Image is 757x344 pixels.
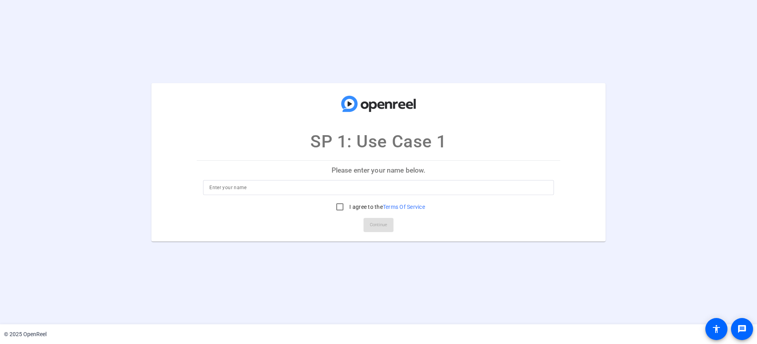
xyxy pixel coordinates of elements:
mat-icon: accessibility [712,324,721,334]
p: Please enter your name below. [197,161,560,180]
input: Enter your name [209,183,548,192]
mat-icon: message [737,324,747,334]
div: © 2025 OpenReel [4,330,47,338]
label: I agree to the [348,203,425,211]
a: Terms Of Service [383,204,425,210]
img: company-logo [339,91,418,117]
p: SP 1: Use Case 1 [310,128,447,154]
